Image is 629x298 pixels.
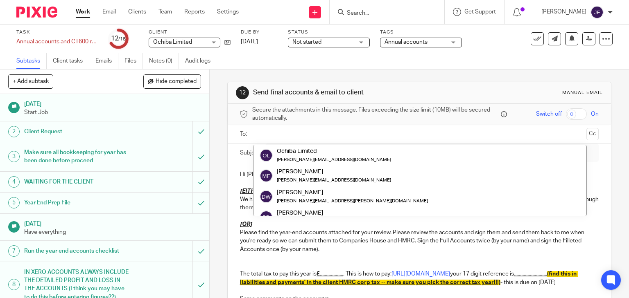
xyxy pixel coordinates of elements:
[240,222,252,227] u: [OR]
[8,245,20,257] div: 7
[24,176,131,188] h1: WAITING FOR THE CLIENT
[24,125,131,138] h1: Client Request
[8,176,20,188] div: 4
[8,74,53,88] button: + Add subtask
[317,271,343,277] u: £...................
[346,10,420,17] input: Search
[464,9,496,15] span: Get Support
[76,8,90,16] a: Work
[156,78,197,85] span: Hide completed
[277,188,428,196] div: [PERSON_NAME]
[24,197,131,209] h1: Year End Prep File
[241,39,258,45] span: [DATE]
[185,53,217,69] a: Audit logs
[111,34,126,43] div: 12
[16,29,98,36] label: Task
[260,211,273,224] img: svg%3E
[158,8,172,16] a: Team
[252,106,499,123] span: Secure the attachments in this message. Files exceeding the size limit (10MB) will be secured aut...
[260,149,273,162] img: svg%3E
[8,197,20,208] div: 5
[53,53,89,69] a: Client tasks
[541,8,586,16] p: [PERSON_NAME]
[16,53,47,69] a: Subtasks
[536,110,562,118] span: Switch off
[8,151,20,162] div: 3
[95,53,118,69] a: Emails
[184,8,205,16] a: Reports
[118,37,126,41] small: /18
[8,279,20,290] div: 8
[16,38,98,46] div: Annual accounts and CT600 return
[240,170,599,179] p: Hi [PERSON_NAME]
[277,209,391,217] div: [PERSON_NAME]
[240,188,264,194] u: [EITHER]
[240,149,261,157] label: Subject:
[277,168,391,176] div: [PERSON_NAME]
[240,130,249,138] label: To:
[253,88,437,97] h1: Send final accounts & email to client
[16,7,57,18] img: Pixie
[288,29,370,36] label: Status
[149,53,179,69] a: Notes (0)
[240,271,578,285] u: ...........................
[277,147,391,155] div: Ochiba Limited
[591,6,604,19] img: svg%3E
[149,29,231,36] label: Client
[240,195,599,212] p: We have sent your year end accounts through Xero Tax (the email will come from them). Please revi...
[277,199,428,203] small: [PERSON_NAME][EMAIL_ADDRESS][PERSON_NAME][DOMAIN_NAME]
[562,90,603,96] div: Manual email
[391,271,450,277] a: [URL][DOMAIN_NAME]
[153,39,192,45] span: Ochiba Limited
[217,8,239,16] a: Settings
[240,229,599,253] p: Please find the year-end accounts attached for your review. Please review the accounts and sign t...
[24,245,131,257] h1: Run the year end accounts checklist
[24,146,131,167] h1: Make sure all bookkeeping for year has been done before proceed
[277,178,391,182] small: [PERSON_NAME][EMAIL_ADDRESS][DOMAIN_NAME]
[143,74,201,88] button: Hide completed
[236,86,249,99] div: 12
[380,29,462,36] label: Tags
[24,228,201,236] p: Have everything
[591,110,599,118] span: On
[241,29,278,36] label: Due by
[385,39,428,45] span: Annual accounts
[277,157,391,162] small: [PERSON_NAME][EMAIL_ADDRESS][DOMAIN_NAME]
[240,271,578,285] span: (find this in liabilities and payments' in the client HMRC corp tax -- make sure you pick the cor...
[260,169,273,182] img: svg%3E
[260,190,273,203] img: svg%3E
[24,98,201,108] h1: [DATE]
[240,270,599,287] p: The total tax to pay this year is . This is how to pay: your 17 digit reference is - this is due ...
[24,218,201,228] h1: [DATE]
[292,39,321,45] span: Not started
[8,126,20,137] div: 2
[24,108,201,117] p: Start Job
[128,8,146,16] a: Clients
[124,53,143,69] a: Files
[102,8,116,16] a: Email
[586,128,599,140] button: Cc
